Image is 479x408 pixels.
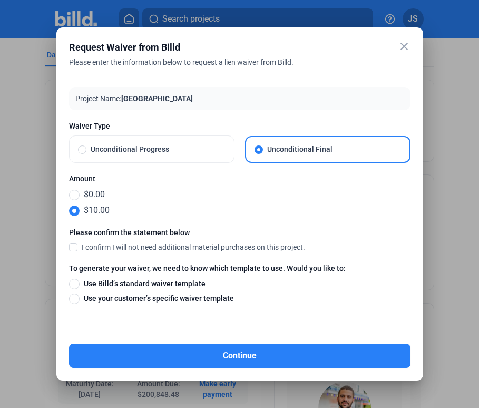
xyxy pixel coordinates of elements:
[69,227,305,238] mat-label: Please confirm the statement below
[121,94,193,103] span: [GEOGRAPHIC_DATA]
[398,40,410,53] mat-icon: close
[69,173,410,188] label: Amount
[80,293,234,304] span: Use your customer’s specific waiver template
[69,344,410,368] button: Continue
[75,94,121,103] span: Project Name:
[80,278,206,289] span: Use Billd’s standard waiver template
[69,57,384,80] div: Please enter the information below to request a lien waiver from Billd.
[82,242,305,252] span: I confirm I will not need additional material purchases on this project.
[80,204,110,217] span: $10.00
[86,144,226,154] span: Unconditional Progress
[69,263,410,278] label: To generate your waiver, we need to know which template to use. Would you like to:
[80,188,105,201] span: $0.00
[69,40,384,55] div: Request Waiver from Billd
[263,144,401,154] span: Unconditional Final
[69,121,410,131] span: Waiver Type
